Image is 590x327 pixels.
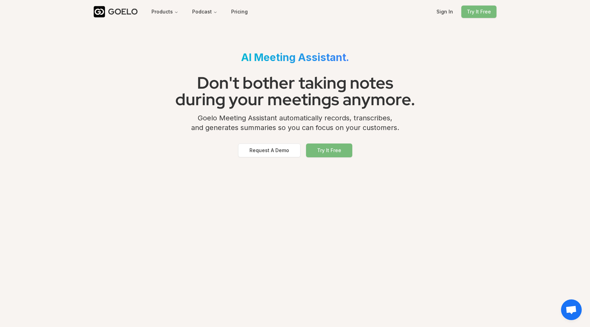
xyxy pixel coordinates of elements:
button: Products [146,6,184,18]
a: Open chat [561,299,582,320]
div: GOELO [108,6,138,17]
button: Try It Free [461,6,496,18]
button: Try It Free [306,143,352,157]
button: Sign In [431,6,459,18]
a: GOELO [94,6,143,18]
span: AI Meeting Assistant. [241,51,349,63]
h1: Don't bother taking notes during your meetings anymore. [94,69,496,113]
div: Goelo Meeting Assistant automatically records, transcribes, and generates summaries so you can fo... [94,113,496,138]
button: Request A Demo [238,143,301,157]
nav: Main [146,6,223,18]
button: Podcast [187,6,223,18]
button: Pricing [226,6,253,18]
img: Goelo Logo [94,6,105,18]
